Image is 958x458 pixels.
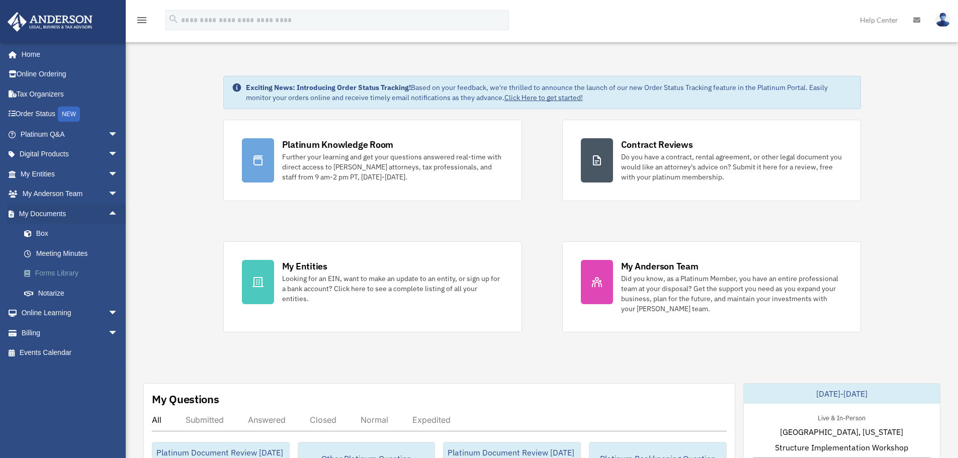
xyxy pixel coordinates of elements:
[108,204,128,224] span: arrow_drop_up
[5,12,96,32] img: Anderson Advisors Platinum Portal
[282,138,394,151] div: Platinum Knowledge Room
[282,152,503,182] div: Further your learning and get your questions answered real-time with direct access to [PERSON_NAM...
[168,14,179,25] i: search
[108,303,128,324] span: arrow_drop_down
[108,124,128,145] span: arrow_drop_down
[7,204,133,224] a: My Documentsarrow_drop_up
[14,243,133,263] a: Meeting Minutes
[780,426,903,438] span: [GEOGRAPHIC_DATA], [US_STATE]
[7,124,133,144] a: Platinum Q&Aarrow_drop_down
[7,343,133,363] a: Events Calendar
[810,412,874,422] div: Live & In-Person
[621,260,699,272] div: My Anderson Team
[7,84,133,104] a: Tax Organizers
[621,138,693,151] div: Contract Reviews
[7,44,128,64] a: Home
[58,107,80,122] div: NEW
[621,273,842,314] div: Did you know, as a Platinum Member, you have an entire professional team at your disposal? Get th...
[186,415,224,425] div: Submitted
[14,283,133,303] a: Notarize
[246,82,852,103] div: Based on your feedback, we're thrilled to announce the launch of our new Order Status Tracking fe...
[7,64,133,84] a: Online Ordering
[136,18,148,26] a: menu
[7,104,133,125] a: Order StatusNEW
[248,415,286,425] div: Answered
[621,152,842,182] div: Do you have a contract, rental agreement, or other legal document you would like an attorney's ad...
[152,392,219,407] div: My Questions
[310,415,336,425] div: Closed
[775,441,908,453] span: Structure Implementation Workshop
[7,323,133,343] a: Billingarrow_drop_down
[223,241,522,332] a: My Entities Looking for an EIN, want to make an update to an entity, or sign up for a bank accoun...
[108,184,128,205] span: arrow_drop_down
[246,83,411,92] strong: Exciting News: Introducing Order Status Tracking!
[504,93,583,102] a: Click Here to get started!
[282,260,327,272] div: My Entities
[136,14,148,26] i: menu
[282,273,503,304] div: Looking for an EIN, want to make an update to an entity, or sign up for a bank account? Click her...
[223,120,522,201] a: Platinum Knowledge Room Further your learning and get your questions answered real-time with dire...
[7,164,133,184] a: My Entitiesarrow_drop_down
[152,415,161,425] div: All
[14,224,133,244] a: Box
[7,184,133,204] a: My Anderson Teamarrow_drop_down
[7,144,133,164] a: Digital Productsarrow_drop_down
[361,415,388,425] div: Normal
[412,415,451,425] div: Expedited
[562,241,861,332] a: My Anderson Team Did you know, as a Platinum Member, you have an entire professional team at your...
[108,323,128,343] span: arrow_drop_down
[108,164,128,185] span: arrow_drop_down
[7,303,133,323] a: Online Learningarrow_drop_down
[14,263,133,284] a: Forms Library
[935,13,950,27] img: User Pic
[744,384,940,404] div: [DATE]-[DATE]
[562,120,861,201] a: Contract Reviews Do you have a contract, rental agreement, or other legal document you would like...
[108,144,128,165] span: arrow_drop_down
